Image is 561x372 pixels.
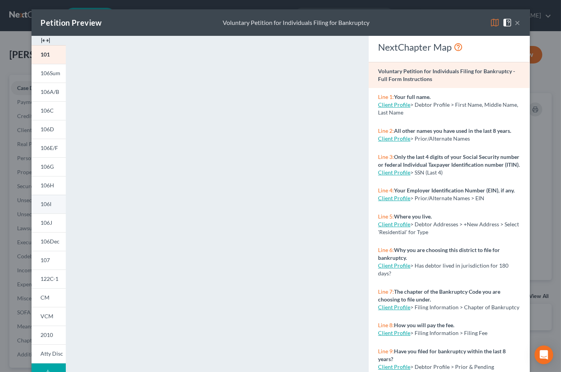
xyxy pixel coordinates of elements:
[378,262,508,277] span: > Has debtor lived in jurisdiction for 180 days?
[41,145,58,151] span: 106E/F
[378,288,500,303] strong: The chapter of the Bankruptcy Code you are choosing to file under.
[378,288,394,295] span: Line 7:
[378,322,394,328] span: Line 8:
[394,322,454,328] strong: How you will pay the fee.
[32,270,66,288] a: 122C-1
[32,157,66,176] a: 106G
[32,195,66,213] a: 106I
[503,18,512,27] img: help-close-5ba153eb36485ed6c1ea00a893f15db1cb9b99d6cae46e1a8edb6c62d00a1a76.svg
[378,68,515,82] strong: Voluntary Petition for Individuals Filing for Bankruptcy - Full Form Instructions
[410,304,519,310] span: > Filing Information > Chapter of Bankruptcy
[378,330,410,336] a: Client Profile
[378,221,519,235] span: > Debtor Addresses > +New Address > Select 'Residential' for Type
[32,176,66,195] a: 106H
[41,51,50,58] span: 101
[378,153,394,160] span: Line 3:
[32,326,66,344] a: 2010
[41,201,52,207] span: 106I
[394,187,515,194] strong: Your Employer Identification Number (EIN), if any.
[378,153,520,168] strong: Only the last 4 digits of your Social Security number or federal Individual Taxpayer Identificati...
[41,257,50,263] span: 107
[41,36,50,45] img: expand-e0f6d898513216a626fdd78e52531dac95497ffd26381d4c15ee2fc46db09dca.svg
[378,169,410,176] a: Client Profile
[410,330,487,336] span: > Filing Information > Filing Fee
[223,18,369,27] div: Voluntary Petition for Individuals Filing for Bankruptcy
[378,221,410,227] a: Client Profile
[41,107,54,114] span: 106C
[378,195,410,201] a: Client Profile
[32,83,66,101] a: 106A/B
[41,275,59,282] span: 122C-1
[378,41,520,53] div: NextChapter Map
[515,18,521,27] button: ×
[394,213,432,220] strong: Where you live.
[378,363,410,370] a: Client Profile
[41,17,102,28] div: Petition Preview
[41,313,54,319] span: VCM
[378,247,500,261] strong: Why you are choosing this district to file for bankruptcy.
[41,238,60,245] span: 106Dec
[378,262,410,269] a: Client Profile
[410,195,484,201] span: > Prior/Alternate Names > EIN
[32,307,66,326] a: VCM
[535,346,553,364] div: Open Intercom Messenger
[378,247,394,253] span: Line 6:
[378,304,410,310] a: Client Profile
[378,101,410,108] a: Client Profile
[32,251,66,270] a: 107
[41,294,50,301] span: CM
[32,45,66,64] a: 101
[410,135,470,142] span: > Prior/Alternate Names
[41,331,53,338] span: 2010
[41,70,61,76] span: 106Sum
[410,169,443,176] span: > SSN (Last 4)
[41,88,60,95] span: 106A/B
[378,135,410,142] a: Client Profile
[32,288,66,307] a: CM
[378,187,394,194] span: Line 4:
[378,101,518,116] span: > Debtor Profile > First Name, Middle Name, Last Name
[41,219,53,226] span: 106J
[41,163,54,170] span: 106G
[378,348,394,354] span: Line 9:
[32,213,66,232] a: 106J
[41,182,55,189] span: 106H
[32,120,66,139] a: 106D
[378,93,394,100] span: Line 1:
[32,344,66,363] a: Atty Disc
[394,127,511,134] strong: All other names you have used in the last 8 years.
[41,350,63,357] span: Atty Disc
[378,127,394,134] span: Line 2:
[32,64,66,83] a: 106Sum
[32,101,66,120] a: 106C
[394,93,431,100] strong: Your full name.
[490,18,499,27] img: map-eea8200ae884c6f1103ae1953ef3d486a96c86aabb227e865a55264e3737af1f.svg
[378,348,506,362] strong: Have you filed for bankruptcy within the last 8 years?
[32,139,66,157] a: 106E/F
[32,232,66,251] a: 106Dec
[41,126,55,132] span: 106D
[378,213,394,220] span: Line 5:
